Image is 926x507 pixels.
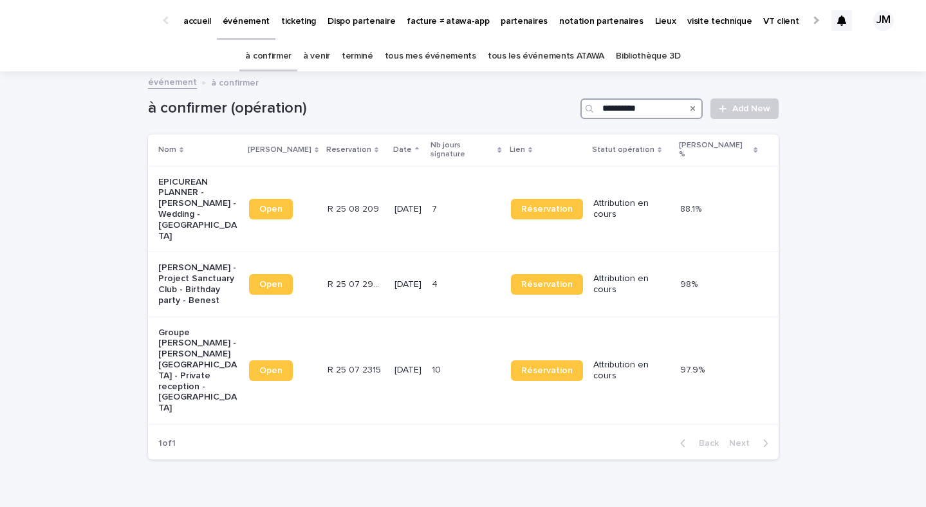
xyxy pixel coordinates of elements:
[580,98,703,119] input: Search
[510,143,525,157] p: Lien
[148,166,779,252] tr: EPICUREAN PLANNER - [PERSON_NAME] - Wedding - [GEOGRAPHIC_DATA]OpenR 25 08 209R 25 08 209 [DATE]7...
[211,75,259,89] p: à confirmer
[148,428,186,459] p: 1 of 1
[432,201,440,215] p: 7
[249,199,293,219] a: Open
[593,273,671,295] p: Attribution en cours
[328,201,382,215] p: R 25 08 209
[670,438,724,449] button: Back
[732,104,770,113] span: Add New
[710,98,778,119] a: Add New
[342,41,373,71] a: terminé
[521,280,573,289] span: Réservation
[245,41,292,71] a: à confirmer
[873,10,894,31] div: JM
[249,274,293,295] a: Open
[593,360,671,382] p: Attribution en cours
[393,143,412,157] p: Date
[259,280,282,289] span: Open
[488,41,604,71] a: tous les événements ATAWA
[303,41,330,71] a: à venir
[158,177,239,242] p: EPICUREAN PLANNER - [PERSON_NAME] - Wedding - [GEOGRAPHIC_DATA]
[394,204,421,215] p: [DATE]
[259,366,282,375] span: Open
[431,138,495,162] p: Nb jours signature
[158,143,176,157] p: Nom
[385,41,476,71] a: tous mes événements
[521,205,573,214] span: Réservation
[158,263,239,306] p: [PERSON_NAME] - Project Sanctuary Club - Birthday party - Benest
[394,365,421,376] p: [DATE]
[680,362,707,376] p: 97.9%
[511,360,583,381] a: Réservation
[691,439,719,448] span: Back
[592,143,654,157] p: Statut opération
[148,252,779,317] tr: [PERSON_NAME] - Project Sanctuary Club - Birthday party - BenestOpenR 25 07 2966R 25 07 2966 [DAT...
[521,366,573,375] span: Réservation
[511,199,583,219] a: Réservation
[729,439,757,448] span: Next
[26,8,151,33] img: Ls34BcGeRexTGTNfXpUC
[249,360,293,381] a: Open
[394,279,421,290] p: [DATE]
[148,317,779,424] tr: Groupe [PERSON_NAME] - [PERSON_NAME][GEOGRAPHIC_DATA] - Private reception - [GEOGRAPHIC_DATA]Open...
[148,99,576,118] h1: à confirmer (opération)
[724,438,779,449] button: Next
[158,327,239,414] p: Groupe [PERSON_NAME] - [PERSON_NAME][GEOGRAPHIC_DATA] - Private reception - [GEOGRAPHIC_DATA]
[259,205,282,214] span: Open
[680,277,700,290] p: 98%
[432,277,440,290] p: 4
[328,362,384,376] p: R 25 07 2315
[680,201,704,215] p: 88.1%
[616,41,680,71] a: Bibliothèque 3D
[511,274,583,295] a: Réservation
[593,198,671,220] p: Attribution en cours
[432,362,443,376] p: 10
[148,74,197,89] a: événement
[328,277,387,290] p: R 25 07 2966
[326,143,371,157] p: Reservation
[679,138,750,162] p: [PERSON_NAME] %
[248,143,311,157] p: [PERSON_NAME]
